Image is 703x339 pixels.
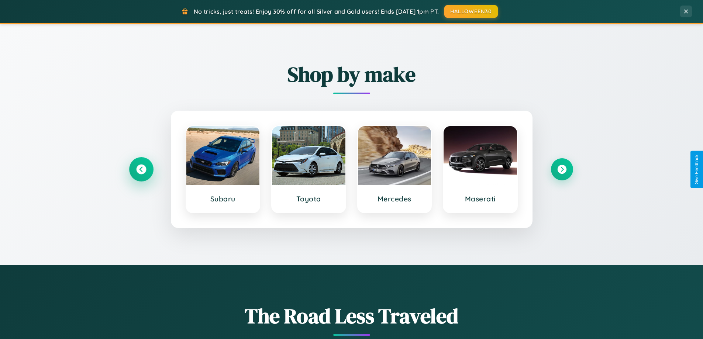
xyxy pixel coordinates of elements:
[194,194,252,203] h3: Subaru
[130,60,573,89] h2: Shop by make
[694,155,699,184] div: Give Feedback
[365,194,424,203] h3: Mercedes
[451,194,510,203] h3: Maserati
[444,5,498,18] button: HALLOWEEN30
[279,194,338,203] h3: Toyota
[194,8,439,15] span: No tricks, just treats! Enjoy 30% off for all Silver and Gold users! Ends [DATE] 1pm PT.
[130,302,573,330] h1: The Road Less Traveled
